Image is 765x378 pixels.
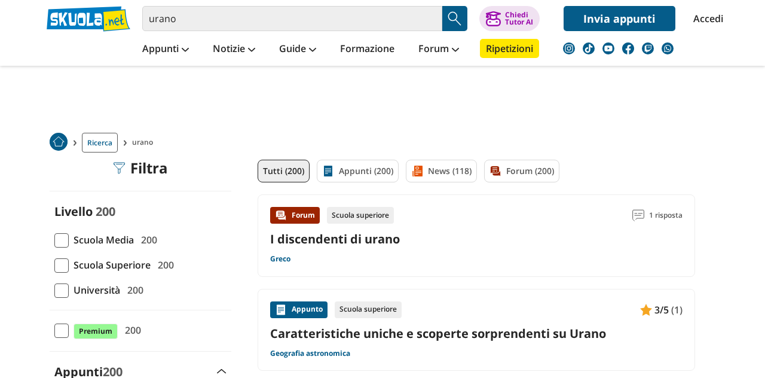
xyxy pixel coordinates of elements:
[484,160,559,182] a: Forum (200)
[654,302,669,318] span: 3/5
[120,322,141,338] span: 200
[415,39,462,60] a: Forum
[74,324,118,339] span: Premium
[317,160,399,182] a: Appunti (200)
[640,304,652,316] img: Appunti contenuto
[217,369,227,374] img: Apri e chiudi sezione
[480,39,539,58] a: Ripetizioni
[153,257,174,273] span: 200
[114,160,168,176] div: Filtra
[270,325,683,342] a: Caratteristiche uniche e scoperte sorprendenti su Urano
[142,6,442,31] input: Cerca appunti, riassunti o versioni
[479,6,540,31] button: ChiediTutor AI
[270,301,328,318] div: Appunto
[335,301,402,318] div: Scuola superiore
[50,133,68,153] a: Home
[275,304,287,316] img: Appunti contenuto
[327,207,394,224] div: Scuola superiore
[96,203,115,220] span: 200
[54,203,93,220] label: Livello
[632,209,644,221] img: Commenti lettura
[411,165,423,177] img: News filtro contenuto
[693,6,718,31] a: Accedi
[406,160,477,182] a: News (118)
[258,160,310,182] a: Tutti (200)
[446,10,464,28] img: Cerca appunti, riassunti o versioni
[564,6,675,31] a: Invia appunti
[583,42,595,54] img: tiktok
[337,39,397,60] a: Formazione
[139,39,192,60] a: Appunti
[132,133,158,153] span: urano
[50,133,68,151] img: Home
[275,209,287,221] img: Forum contenuto
[489,165,501,177] img: Forum filtro contenuto
[114,162,126,174] img: Filtra filtri mobile
[270,231,400,247] a: I discendenti di urano
[322,165,334,177] img: Appunti filtro contenuto
[136,232,157,248] span: 200
[505,11,533,26] div: Chiedi Tutor AI
[210,39,258,60] a: Notizie
[671,302,683,318] span: (1)
[442,6,467,31] button: Search Button
[563,42,575,54] img: instagram
[270,254,290,264] a: Greco
[662,42,674,54] img: WhatsApp
[649,207,683,224] span: 1 risposta
[602,42,614,54] img: youtube
[270,207,320,224] div: Forum
[622,42,634,54] img: facebook
[82,133,118,153] a: Ricerca
[69,282,120,298] span: Università
[69,232,134,248] span: Scuola Media
[642,42,654,54] img: twitch
[123,282,143,298] span: 200
[270,349,350,358] a: Geografia astronomica
[69,257,151,273] span: Scuola Superiore
[276,39,319,60] a: Guide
